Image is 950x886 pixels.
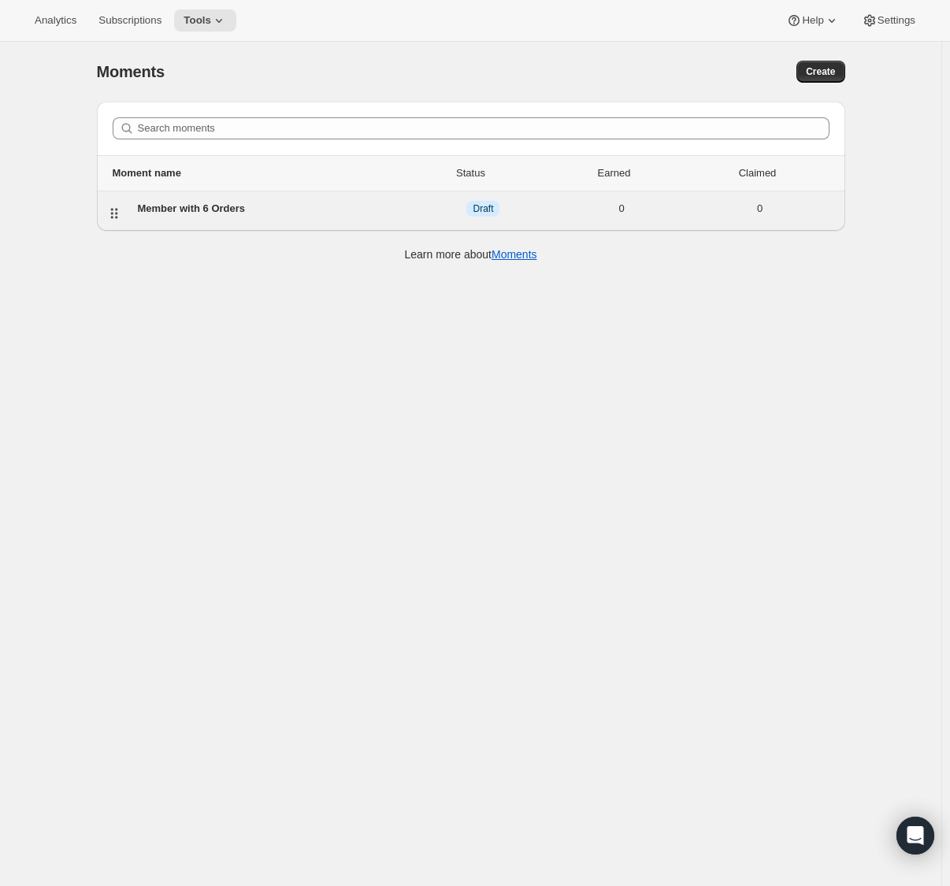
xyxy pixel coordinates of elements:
[97,63,165,80] span: Moments
[473,202,493,215] span: Draft
[896,817,934,854] div: Open Intercom Messenger
[796,61,844,83] button: Create
[184,14,211,27] span: Tools
[399,165,543,181] div: Status
[777,9,848,32] button: Help
[113,165,399,181] div: Moment name
[806,65,835,78] span: Create
[98,14,161,27] span: Subscriptions
[852,9,925,32] button: Settings
[686,165,829,181] div: Claimed
[89,9,171,32] button: Subscriptions
[543,165,686,181] div: Earned
[691,201,829,217] div: 0
[25,9,86,32] button: Analytics
[802,14,823,27] span: Help
[552,201,691,217] div: 0
[174,9,236,32] button: Tools
[138,117,829,139] input: Search moments
[138,201,414,217] div: Member with 6 Orders
[35,14,76,27] span: Analytics
[404,247,536,262] p: Learn more about
[492,248,537,261] a: Moments
[878,14,915,27] span: Settings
